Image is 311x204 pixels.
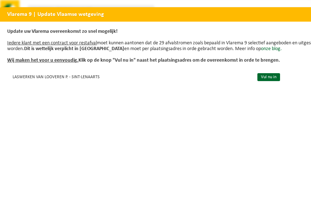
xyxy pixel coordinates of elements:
b: Dit is wettelijk verplicht in [GEOGRAPHIC_DATA] [24,46,124,52]
u: Iedere klant met een contract voor restafval [7,40,97,46]
a: Vul nu in [257,73,280,81]
a: onze blog. [261,46,282,52]
b: Update uw Vlarema overeenkomst zo snel mogelijk! [7,29,118,34]
u: Wij maken het voor u eenvoudig. [7,58,78,63]
b: Klik op de knop "Vul nu in" naast het plaatsingsadres om de overeenkomst in orde te brengen. [7,58,280,63]
td: LASWERKEN VAN LOOVEREN P. - SINT-LENAARTS [7,71,251,83]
